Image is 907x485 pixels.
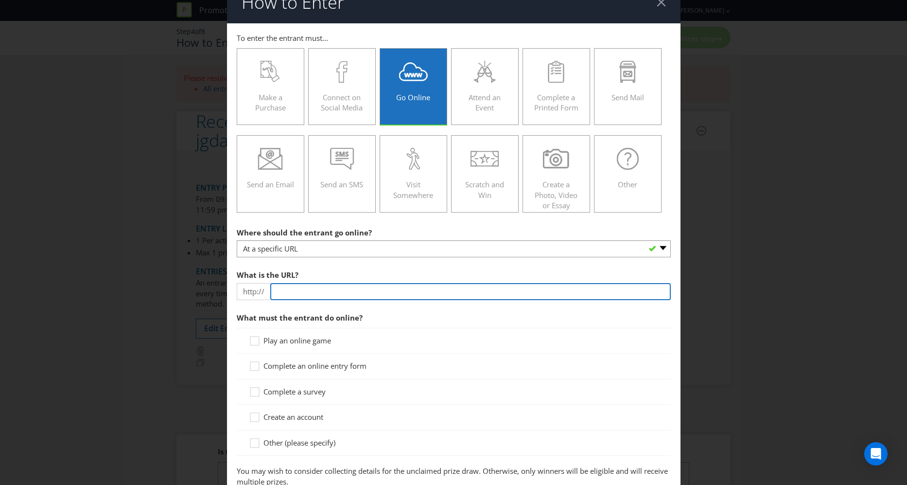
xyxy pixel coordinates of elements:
span: Send Mail [611,92,644,102]
span: Go Online [396,92,430,102]
span: Where should the entrant go online? [237,228,372,237]
div: Open Intercom Messenger [864,442,888,466]
span: Create a Photo, Video or Essay [535,180,577,210]
span: Visit Somewhere [393,180,433,199]
span: Attend an Event [469,92,501,112]
span: Make a Purchase [255,92,286,112]
span: Send an Email [247,180,294,189]
span: http:// [237,283,270,300]
span: To enter the entrant must... [237,33,328,43]
span: Scratch and Win [465,180,504,199]
span: Complete a survey [263,387,326,396]
span: Create an account [263,412,323,422]
span: Send an SMS [320,180,363,189]
span: Complete a Printed Form [534,92,578,112]
span: Other [618,180,637,189]
span: What is the URL? [237,270,298,280]
span: Connect on Social Media [321,92,363,112]
span: Other (please specify) [263,438,335,448]
span: What must the entrant do online? [237,313,363,323]
span: Play an online game [263,336,331,345]
span: Complete an online entry form [263,361,366,371]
